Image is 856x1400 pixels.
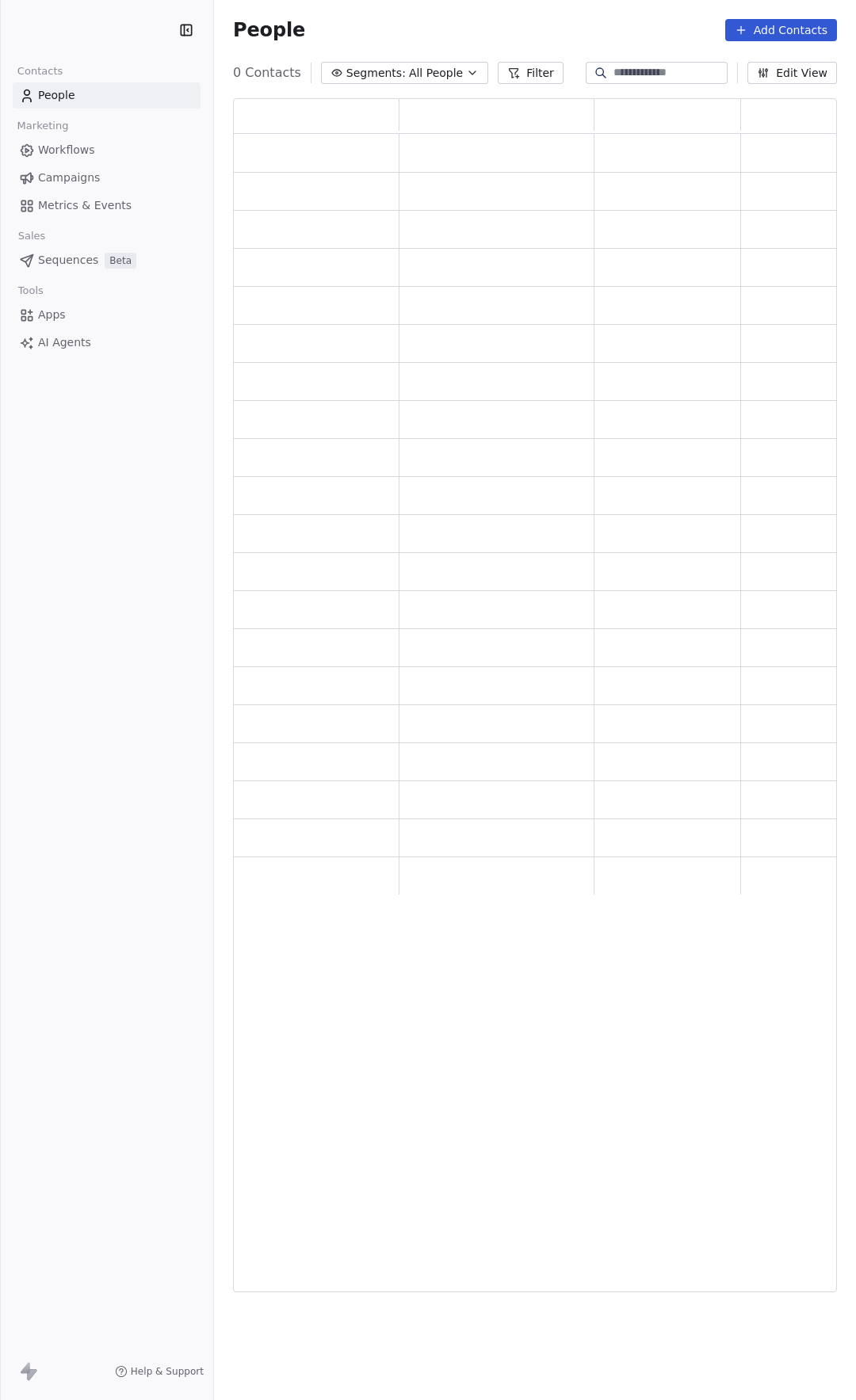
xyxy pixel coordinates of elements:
span: Tools [11,279,50,303]
a: SequencesBeta [13,247,201,273]
span: Help & Support [131,1365,204,1378]
span: All People [409,65,463,82]
span: 0 Contacts [233,63,301,82]
span: Segments: [346,65,406,82]
span: Campaigns [38,170,100,186]
a: Workflows [13,137,201,163]
a: Campaigns [13,165,201,191]
span: Workflows [38,142,95,158]
a: AI Agents [13,330,201,356]
a: Apps [13,302,201,328]
a: People [13,82,201,109]
button: Add Contacts [725,19,837,41]
span: Marketing [10,114,75,138]
span: Contacts [10,59,70,83]
button: Filter [498,62,564,84]
span: Metrics & Events [38,197,132,214]
a: Help & Support [115,1365,204,1378]
span: AI Agents [38,334,91,351]
button: Edit View [747,62,837,84]
a: Metrics & Events [13,193,201,219]
span: Beta [105,253,136,269]
span: People [233,18,305,42]
span: Sales [11,224,52,248]
span: Apps [38,307,66,323]
span: People [38,87,75,104]
span: Sequences [38,252,98,269]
